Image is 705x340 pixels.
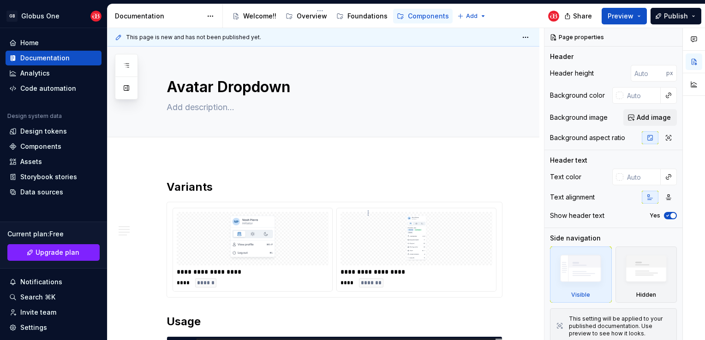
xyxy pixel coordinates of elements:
[333,9,391,23] a: Foundations
[569,315,671,337] div: This setting will be applied to your published documentation. Use preview to see how it looks.
[90,11,102,22] img: Globus Bank UX Team
[623,87,661,104] input: Auto
[6,51,102,65] a: Documentation
[20,53,70,63] div: Documentation
[243,12,276,21] div: Welcome!!
[550,52,574,61] div: Header
[167,314,502,329] h2: Usage
[6,81,102,96] a: Code automation
[165,76,501,98] textarea: Avatar Dropdown
[20,308,56,317] div: Invite team
[573,12,592,21] span: Share
[6,35,102,50] a: Home
[20,127,67,136] div: Design tokens
[228,9,280,23] a: Welcome!!
[36,248,79,257] span: Upgrade plan
[623,109,677,126] button: Add image
[6,124,102,139] a: Design tokens
[393,9,453,23] a: Components
[550,113,608,122] div: Background image
[651,8,701,24] button: Publish
[650,212,660,219] label: Yes
[115,12,202,21] div: Documentation
[20,69,50,78] div: Analytics
[550,234,601,243] div: Side navigation
[608,12,633,21] span: Preview
[6,305,102,320] a: Invite team
[20,38,39,47] div: Home
[550,69,594,78] div: Header height
[6,66,102,81] a: Analytics
[167,180,502,194] h2: Variants
[6,275,102,289] button: Notifications
[21,12,60,21] div: Globus One
[7,229,100,239] div: Current plan : Free
[560,8,598,24] button: Share
[20,84,76,93] div: Code automation
[466,12,478,20] span: Add
[666,70,673,77] p: px
[408,12,449,21] div: Components
[550,211,604,220] div: Show header text
[636,291,656,299] div: Hidden
[602,8,647,24] button: Preview
[6,139,102,154] a: Components
[637,113,671,122] span: Add image
[7,244,100,261] a: Upgrade plan
[228,7,453,25] div: Page tree
[20,293,55,302] div: Search ⌘K
[664,12,688,21] span: Publish
[550,133,625,142] div: Background aspect ratio
[20,157,42,166] div: Assets
[550,193,595,202] div: Text alignment
[571,291,590,299] div: Visible
[454,10,489,23] button: Add
[550,91,605,100] div: Background color
[20,142,61,151] div: Components
[126,34,261,41] span: This page is new and has not been published yet.
[282,9,331,23] a: Overview
[20,188,63,197] div: Data sources
[6,185,102,199] a: Data sources
[297,12,327,21] div: Overview
[20,277,62,287] div: Notifications
[7,112,62,120] div: Design system data
[6,320,102,335] a: Settings
[548,11,559,22] img: Globus Bank UX Team
[20,323,47,332] div: Settings
[550,246,612,303] div: Visible
[20,172,77,182] div: Storybook stories
[631,65,666,82] input: Auto
[2,6,105,26] button: GBGlobus OneGlobus Bank UX Team
[623,169,661,185] input: Auto
[550,156,587,165] div: Header text
[6,154,102,169] a: Assets
[6,170,102,184] a: Storybook stories
[550,172,581,182] div: Text color
[347,12,388,21] div: Foundations
[615,246,677,303] div: Hidden
[6,11,18,22] div: GB
[6,290,102,305] button: Search ⌘K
